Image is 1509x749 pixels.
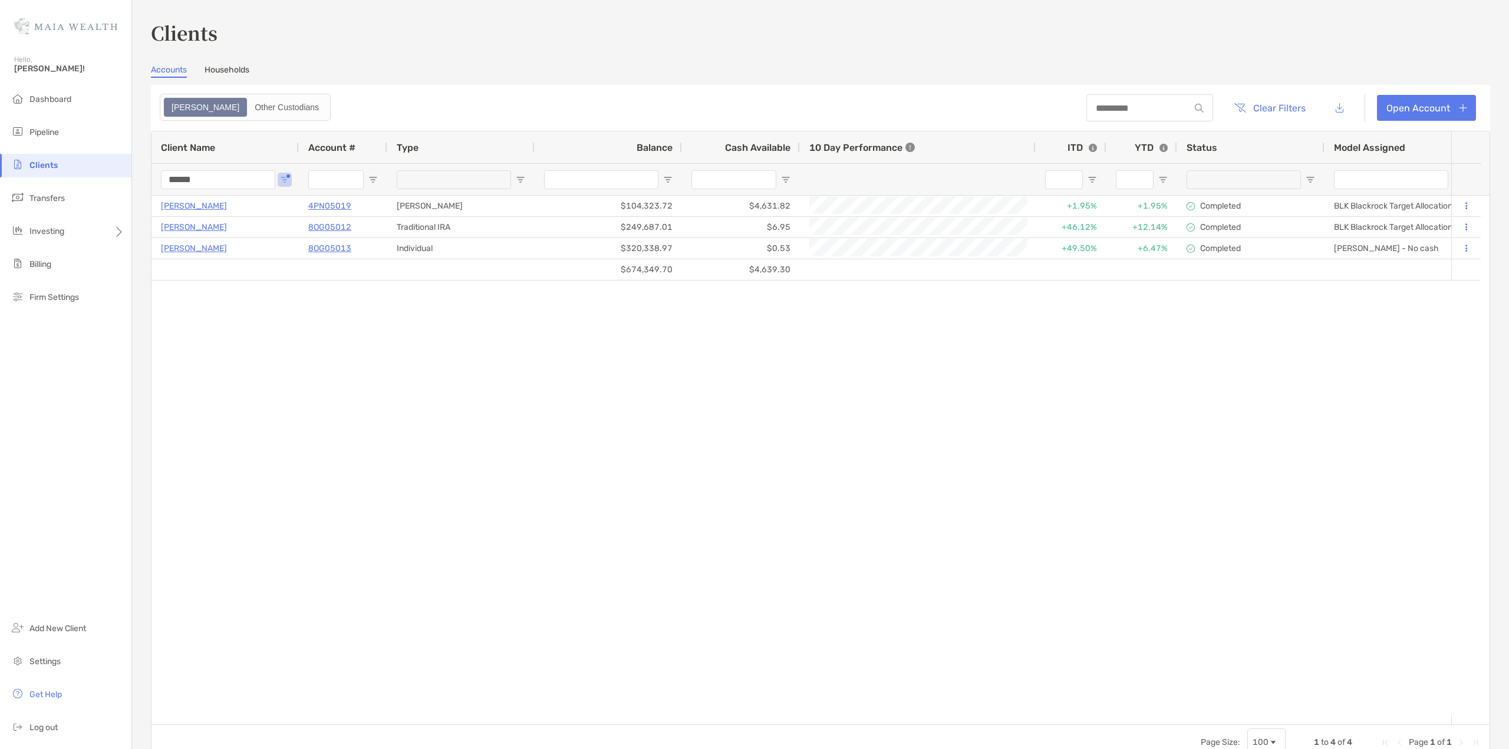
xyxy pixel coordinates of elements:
div: BLK Blackrock Target Allocation ETF 90/10 - Multi-Manager [1325,196,1472,216]
span: 1 [1447,737,1452,747]
span: Clients [29,160,58,170]
div: $320,338.97 [535,238,682,259]
span: 1 [1314,737,1319,747]
span: of [1337,737,1345,747]
div: +12.14% [1106,217,1177,237]
img: complete icon [1187,223,1195,232]
div: Next Page [1457,738,1466,747]
p: Completed [1200,243,1241,253]
div: +1.95% [1036,196,1106,216]
div: 100 [1253,737,1269,747]
a: 8OG05013 [308,241,351,256]
span: Add New Client [29,623,86,633]
img: complete icon [1187,245,1195,253]
img: firm-settings icon [11,289,25,303]
div: $0.53 [682,238,800,259]
img: get-help icon [11,687,25,701]
img: pipeline icon [11,124,25,138]
div: $674,349.70 [535,259,682,280]
span: Page [1409,737,1428,747]
span: 4 [1347,737,1352,747]
span: Model Assigned [1334,142,1405,153]
span: [PERSON_NAME]! [14,64,124,74]
span: 4 [1330,737,1336,747]
img: investing icon [11,223,25,237]
span: Log out [29,722,58,732]
span: Transfers [29,193,65,203]
div: +49.50% [1036,238,1106,259]
button: Open Filter Menu [1158,175,1168,184]
div: Individual [387,238,535,259]
span: Get Help [29,689,62,699]
h3: Clients [151,19,1490,46]
span: Account # [308,142,355,153]
span: 1 [1430,737,1435,747]
div: $6.95 [682,217,800,237]
div: +46.12% [1036,217,1106,237]
a: 8OG05012 [308,220,351,235]
span: Investing [29,226,64,236]
span: Client Name [161,142,215,153]
a: 4PN05019 [308,199,351,213]
div: +6.47% [1106,238,1177,259]
p: Completed [1200,201,1241,211]
div: YTD [1135,142,1168,153]
button: Clear Filters [1225,95,1314,121]
img: billing icon [11,256,25,270]
button: Open Filter Menu [1088,175,1097,184]
div: $249,687.01 [535,217,682,237]
img: complete icon [1187,202,1195,210]
a: Open Account [1377,95,1476,121]
div: ITD [1067,142,1097,153]
span: Status [1187,142,1217,153]
div: $4,639.30 [682,259,800,280]
span: Settings [29,656,61,666]
div: +1.95% [1106,196,1177,216]
div: BLK Blackrock Target Allocation ETF 90/10 - Multi-Manager [1325,217,1472,237]
span: Firm Settings [29,292,79,302]
span: of [1437,737,1445,747]
img: transfers icon [11,190,25,204]
button: Open Filter Menu [1306,175,1315,184]
input: ITD Filter Input [1045,170,1083,189]
div: Last Page [1471,738,1480,747]
div: Page Size: [1201,737,1240,747]
div: Traditional IRA [387,217,535,237]
span: Dashboard [29,94,71,104]
button: Open Filter Menu [280,175,289,184]
input: Client Name Filter Input [161,170,275,189]
a: [PERSON_NAME] [161,199,227,213]
span: Cash Available [725,142,790,153]
input: Cash Available Filter Input [691,170,776,189]
input: Balance Filter Input [544,170,658,189]
img: add_new_client icon [11,621,25,635]
img: clients icon [11,157,25,171]
div: 10 Day Performance [809,131,915,163]
button: Open Filter Menu [368,175,378,184]
div: $104,323.72 [535,196,682,216]
input: Model Assigned Filter Input [1334,170,1448,189]
p: [PERSON_NAME] [161,220,227,235]
div: Previous Page [1395,738,1404,747]
div: First Page [1380,738,1390,747]
span: Billing [29,259,51,269]
a: Accounts [151,65,187,78]
div: segmented control [160,94,331,121]
div: [PERSON_NAME] [387,196,535,216]
button: Open Filter Menu [516,175,525,184]
span: Balance [637,142,673,153]
p: Completed [1200,222,1241,232]
button: Open Filter Menu [663,175,673,184]
input: Account # Filter Input [308,170,364,189]
img: logout icon [11,720,25,734]
img: dashboard icon [11,91,25,105]
img: input icon [1195,104,1204,113]
a: Households [205,65,249,78]
button: Open Filter Menu [781,175,790,184]
div: [PERSON_NAME] - No cash [1325,238,1472,259]
a: [PERSON_NAME] [161,241,227,256]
